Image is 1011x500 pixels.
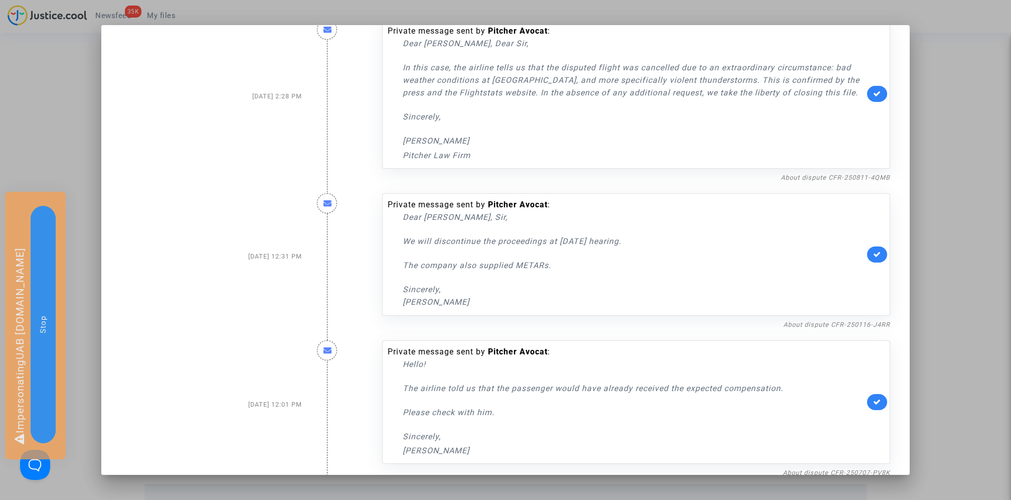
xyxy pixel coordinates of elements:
p: Sincerely, [403,430,865,443]
p: Pitcher Law Firm [403,149,865,162]
p: Sincerely, [403,110,865,123]
div: Private message sent by : [388,199,865,309]
div: [DATE] 12:01 PM [113,330,309,479]
b: Pitcher Avocat [488,200,548,209]
p: Dear [PERSON_NAME], Sir, [403,211,865,223]
p: Please check with him. [403,406,865,419]
iframe: Help Scout Beacon - Open [20,450,50,480]
p: Sincerely, [PERSON_NAME] [403,283,865,308]
a: About dispute CFR-250116-J4RR [783,321,890,328]
a: About dispute CFR-250811-4QMB [781,174,890,181]
div: Private message sent by : [388,25,865,162]
p: [PERSON_NAME] [403,135,865,147]
a: About dispute CFR-250707-PV8K [783,469,890,476]
p: We will discontinue the proceedings at [DATE] hearing. [403,235,865,247]
p: [PERSON_NAME] [403,444,865,457]
div: [DATE] 2:28 PM [113,10,309,183]
b: Pitcher Avocat [488,26,548,36]
div: Private message sent by : [388,346,865,457]
div: [DATE] 12:31 PM [113,183,309,330]
p: Dear [PERSON_NAME], Dear Sir, [403,37,865,50]
p: Hello! [403,358,865,370]
span: Stop [39,316,48,333]
p: The airline told us that the passenger would have already received the expected compensation. [403,382,865,395]
div: Impersonating [5,192,66,459]
b: Pitcher Avocat [488,347,548,356]
p: The company also supplied METARs. [403,259,865,272]
p: In this case, the airline tells us that the disputed flight was cancelled due to an extraordinary... [403,61,865,99]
